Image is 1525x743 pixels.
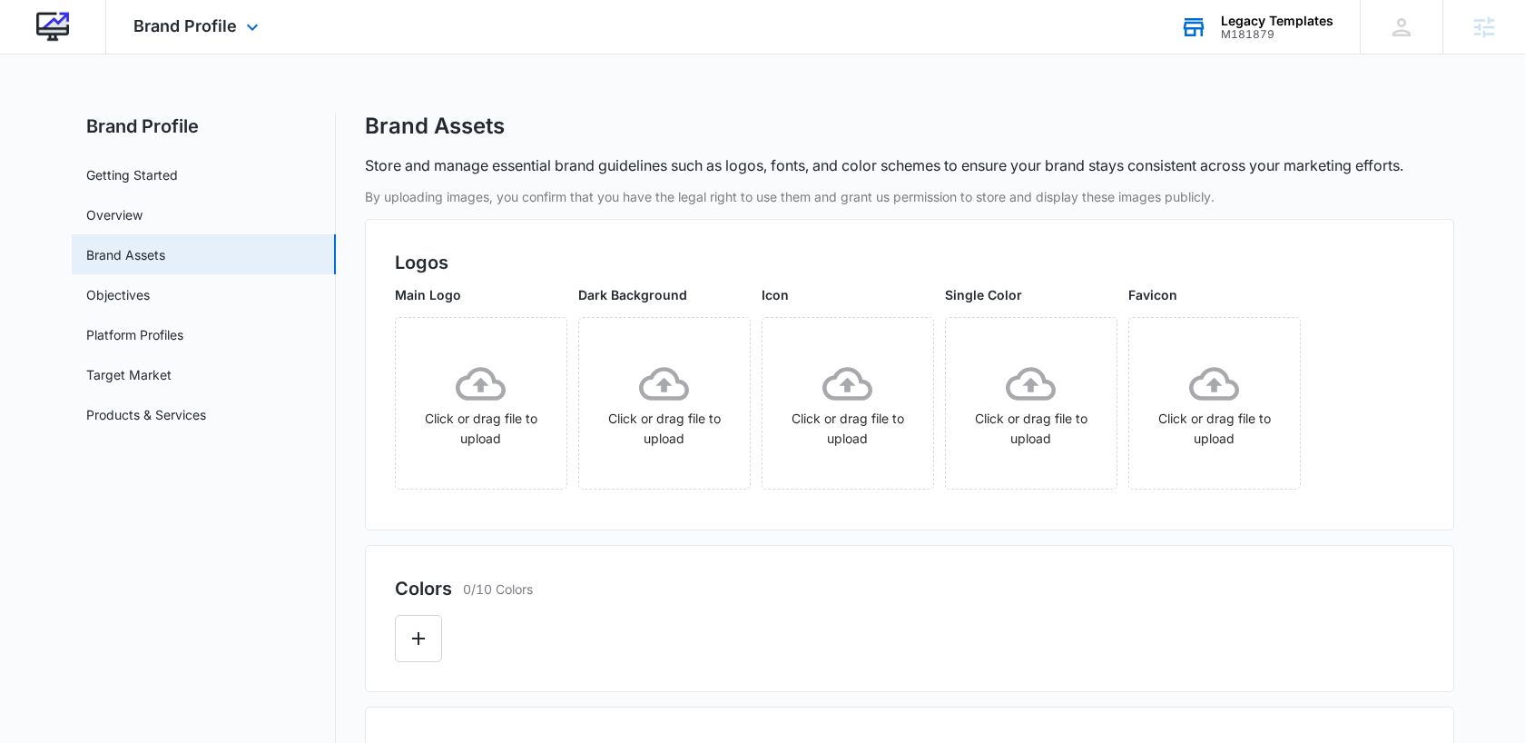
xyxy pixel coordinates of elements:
a: Getting Started [86,165,178,184]
span: Click or drag file to upload [1129,318,1300,489]
p: Icon [762,285,934,304]
div: Click or drag file to upload [1129,359,1300,449]
div: Click or drag file to upload [946,359,1117,449]
a: Objectives [86,285,150,304]
h2: Colors [395,575,452,602]
span: Click or drag file to upload [396,318,566,489]
span: Brand Profile [133,16,237,35]
button: Edit Color [395,615,442,662]
a: Platform Profiles [86,325,183,344]
a: Target Market [86,365,172,384]
p: Store and manage essential brand guidelines such as logos, fonts, and color schemes to ensure you... [365,154,1403,176]
div: account name [1221,14,1333,28]
div: Click or drag file to upload [762,359,933,449]
p: Dark Background [578,285,751,304]
span: Click or drag file to upload [762,318,933,489]
p: Favicon [1128,285,1301,304]
div: Click or drag file to upload [396,359,566,449]
span: Click or drag file to upload [946,318,1117,489]
div: account id [1221,28,1333,41]
a: Overview [86,205,143,224]
h2: Logos [395,249,1424,276]
a: Products & Services [86,405,206,424]
h1: Brand Assets [365,113,505,140]
a: Brand Assets [86,245,165,264]
span: Click or drag file to upload [579,318,750,489]
p: By uploading images, you confirm that you have the legal right to use them and grant us permissio... [365,187,1454,206]
p: Single Color [945,285,1117,304]
div: Click or drag file to upload [579,359,750,449]
img: Marketing Websites [36,11,69,44]
p: 0/10 Colors [463,580,533,599]
h2: Brand Profile [72,113,336,140]
p: Main Logo [395,285,567,304]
